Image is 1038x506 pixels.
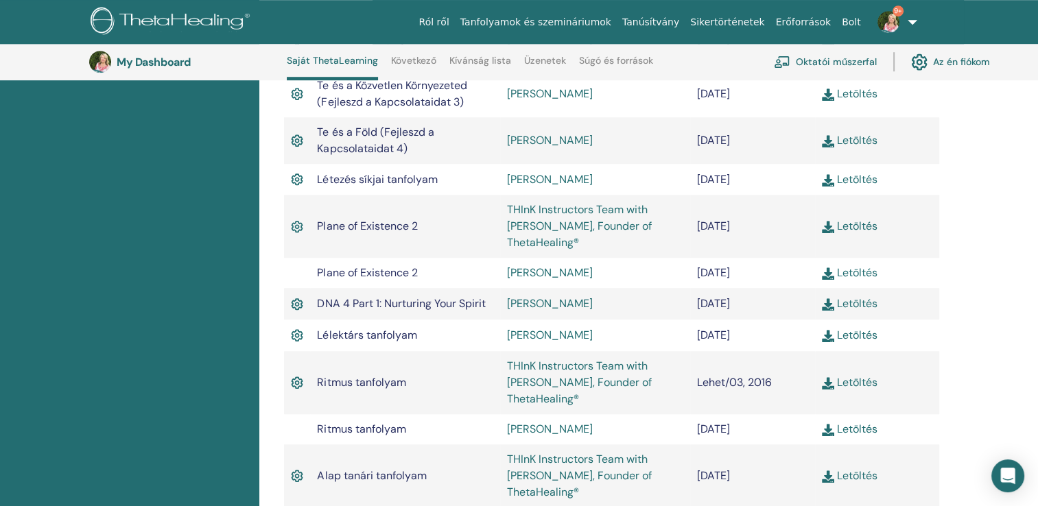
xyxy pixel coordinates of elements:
[507,422,593,436] a: [PERSON_NAME]
[822,86,877,101] a: Letöltés
[822,422,877,436] a: Letöltés
[455,10,617,35] a: Tanfolyamok és szemináriumok
[690,71,814,117] td: [DATE]
[317,468,426,483] span: Alap tanári tanfolyam
[822,424,834,436] img: download.svg
[822,219,877,233] a: Letöltés
[991,459,1024,492] div: Open Intercom Messenger
[117,56,254,69] h3: My Dashboard
[822,265,877,280] a: Letöltés
[317,265,417,280] span: Plane of Existence 2
[685,10,770,35] a: Sikertörténetek
[291,374,303,391] img: Active Certificate
[507,202,652,250] a: THInK Instructors Team with [PERSON_NAME], Founder of ThetaHealing®
[507,452,652,499] a: THInK Instructors Team with [PERSON_NAME], Founder of ThetaHealing®
[507,133,593,147] a: [PERSON_NAME]
[317,422,405,436] span: Ritmus tanfolyam
[822,267,834,280] img: download.svg
[822,133,877,147] a: Letöltés
[822,174,834,186] img: download.svg
[822,296,877,311] a: Letöltés
[91,7,255,38] img: logo.png
[690,414,814,444] td: [DATE]
[877,11,899,33] img: default.jpg
[317,328,416,342] span: Lélektárs tanfolyam
[317,219,417,233] span: Plane of Existence 2
[507,172,593,186] a: [PERSON_NAME]
[449,55,511,77] a: Kívánság lista
[822,221,834,233] img: download.svg
[774,47,877,77] a: Oktatói műszerfal
[287,55,378,80] a: Saját ThetaLearning
[893,5,904,16] span: 9+
[822,88,834,101] img: download.svg
[690,195,814,258] td: [DATE]
[317,172,437,186] span: Létezés síkjai tanfolyam
[690,320,814,351] td: [DATE]
[911,50,928,73] img: cog.svg
[690,164,814,195] td: [DATE]
[822,328,877,342] a: Letöltés
[911,47,990,77] a: Az én fiókom
[291,467,303,485] img: Active Certificate
[507,296,593,311] a: [PERSON_NAME]
[822,375,877,389] a: Letöltés
[89,51,111,73] img: default.jpg
[822,468,877,483] a: Letöltés
[579,55,653,77] a: Súgó és források
[507,328,593,342] a: [PERSON_NAME]
[507,359,652,406] a: THInK Instructors Team with [PERSON_NAME], Founder of ThetaHealing®
[291,171,303,189] img: Active Certificate
[822,298,834,311] img: download.svg
[414,10,455,35] a: Ról ről
[822,172,877,186] a: Letöltés
[770,10,836,35] a: Erőforrások
[774,56,790,68] img: chalkboard-teacher.svg
[291,326,303,344] img: Active Certificate
[690,117,814,164] td: [DATE]
[317,78,467,109] span: Te és a Közvetlen Környezeted (Fejleszd a Kapcsolataidat 3)
[822,135,834,147] img: download.svg
[690,351,814,414] td: Lehet/03, 2016
[291,218,303,236] img: Active Certificate
[617,10,685,35] a: Tanúsítvány
[822,377,834,389] img: download.svg
[317,296,485,311] span: DNA 4 Part 1: Nurturing Your Spirit
[690,258,814,288] td: [DATE]
[291,85,303,103] img: Active Certificate
[690,288,814,320] td: [DATE]
[317,375,405,389] span: Ritmus tanfolyam
[317,125,434,156] span: Te és a Föld (Fejleszd a Kapcsolataidat 4)
[391,55,436,77] a: Következő
[524,55,566,77] a: Üzenetek
[507,86,593,101] a: [PERSON_NAME]
[291,132,303,149] img: Active Certificate
[836,10,866,35] a: Bolt
[507,265,593,280] a: [PERSON_NAME]
[822,330,834,342] img: download.svg
[291,296,303,313] img: Active Certificate
[822,470,834,483] img: download.svg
